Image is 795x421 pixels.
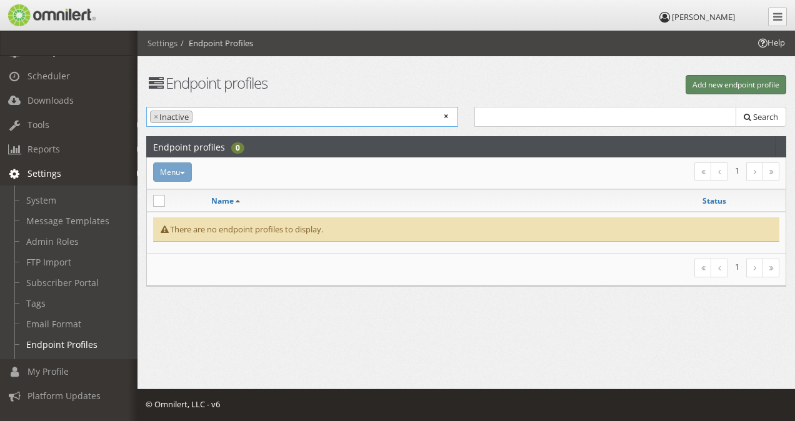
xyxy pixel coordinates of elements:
span: Help [28,9,54,20]
li: 1 [727,259,747,275]
div: 0 [231,142,244,154]
a: Status [702,196,726,206]
span: [PERSON_NAME] [672,11,735,22]
span: Reports [27,143,60,155]
a: Previous [711,162,727,181]
button: Search [736,107,786,127]
span: Help [756,37,785,49]
li: Inactive [150,111,192,124]
a: First [694,259,711,277]
li: Settings [147,37,177,49]
a: Previous [711,259,727,277]
span: Downloads [27,94,74,106]
h1: Endpoint profiles [146,75,458,91]
span: Settings [27,167,61,179]
a: Next [746,259,763,277]
span: Search [753,111,778,122]
span: Scheduler [27,70,70,82]
a: Last [762,162,779,181]
a: Last [762,259,779,277]
li: Endpoint Profiles [177,37,253,49]
div: There are no endpoint profiles to display. [153,217,779,242]
a: First [694,162,711,181]
button: Add new endpoint profile [686,75,786,94]
a: Name [211,196,234,206]
h2: Endpoint profiles [153,137,225,157]
a: Collapse Menu [768,7,787,26]
span: Remove all items [444,111,448,122]
span: © Omnilert, LLC - v6 [146,399,220,410]
img: Omnilert [6,4,96,26]
li: 1 [727,162,747,179]
span: Tools [27,119,49,131]
span: Platform Updates [27,390,101,402]
span: × [154,111,158,123]
a: Next [746,162,763,181]
span: My Profile [27,365,69,377]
